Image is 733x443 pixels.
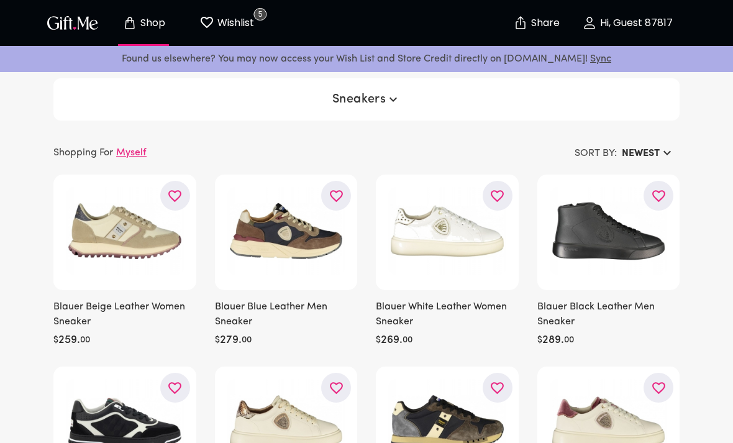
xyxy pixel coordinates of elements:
[109,3,178,43] button: Store page
[542,333,564,348] h6: 289 .
[537,299,680,330] h6: Blauer Black Leather Men Sneaker
[10,51,723,67] p: Found us elsewhere? You may now access your Wish List and Store Credit directly on [DOMAIN_NAME]!
[514,1,558,45] button: Share
[622,146,660,161] h6: NEWEST
[597,18,673,29] p: Hi, Guest 87817
[53,299,196,330] h6: Blauer Beige Leather Women Sneaker
[220,333,242,348] h6: 279 .
[327,88,406,111] button: Sneakers
[242,333,252,348] h6: 00
[80,333,90,348] h6: 00
[388,187,506,275] img: Blauer White Leather Women Sneaker
[215,333,220,348] h6: $
[550,187,668,275] img: Blauer Black Leather Men Sneaker
[53,333,58,348] h6: $
[376,333,381,348] h6: $
[53,145,113,160] p: Shopping For
[43,16,102,30] button: GiftMe Logo
[66,187,184,275] img: Blauer Beige Leather Women Sneaker
[214,15,254,31] p: Wishlist
[528,18,560,29] p: Share
[116,145,147,160] p: Myself
[403,333,412,348] h6: 00
[332,92,401,107] span: Sneakers
[227,187,345,275] img: Blauer Blue Leather Men Sneaker
[513,16,528,30] img: secure
[617,142,680,165] button: NEWEST
[565,3,690,43] button: Hi, Guest 87817
[575,146,617,161] h6: SORT BY:
[58,333,80,348] h6: 259 .
[564,333,574,348] h6: 00
[254,8,267,21] span: 5
[45,14,101,32] img: GiftMe Logo
[376,299,519,330] h6: Blauer White Leather Women Sneaker
[537,333,542,348] h6: $
[215,299,358,330] h6: Blauer Blue Leather Men Sneaker
[137,18,165,29] p: Shop
[381,333,403,348] h6: 269 .
[193,3,261,43] button: Wishlist page
[590,54,611,64] a: Sync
